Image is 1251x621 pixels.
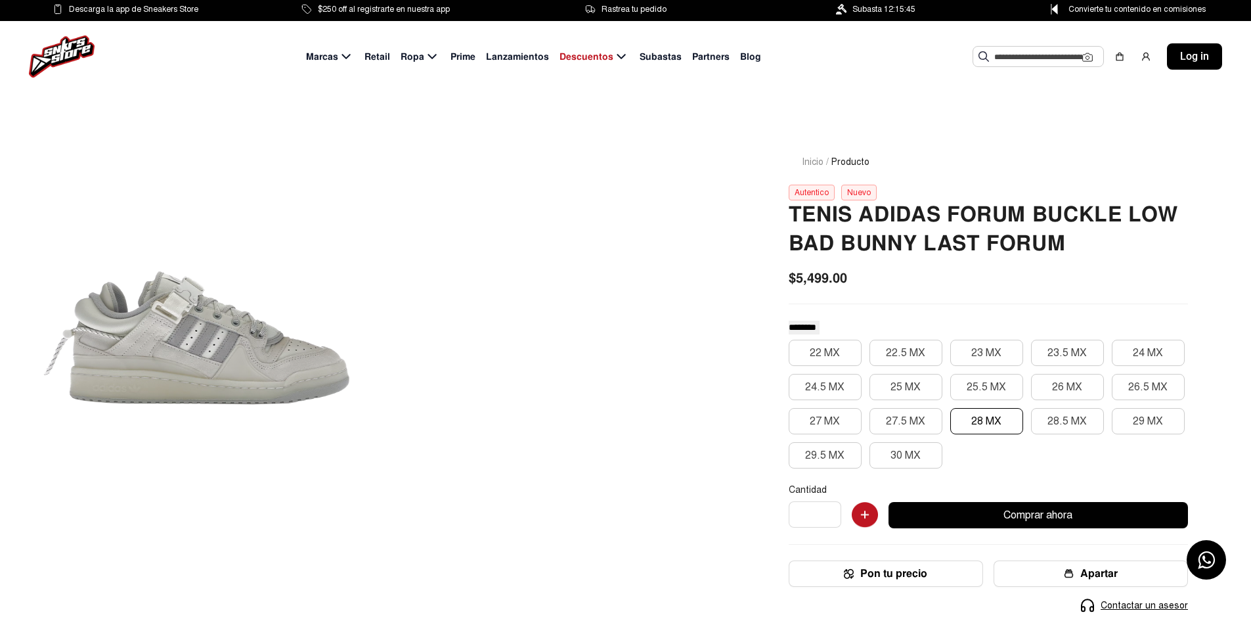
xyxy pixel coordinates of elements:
button: Apartar [994,561,1188,587]
button: Pon tu precio [789,561,983,587]
button: 28.5 MX [1031,408,1104,434]
span: Log in [1180,49,1209,64]
span: Marcas [306,50,338,64]
a: Inicio [802,156,823,168]
div: Autentico [789,185,835,200]
span: Retail [364,50,390,64]
button: 28 MX [950,408,1023,434]
button: 27 MX [789,408,862,434]
img: wallet-05.png [1064,568,1074,579]
img: logo [29,35,95,78]
button: 22.5 MX [869,340,942,366]
button: 29 MX [1112,408,1185,434]
button: 24.5 MX [789,374,862,400]
button: Comprar ahora [889,502,1188,528]
span: Blog [740,50,761,64]
img: shopping [1114,51,1125,62]
button: 30 MX [869,442,942,469]
span: Subasta 12:15:45 [852,2,915,16]
span: Producto [831,155,869,169]
div: Nuevo [841,185,877,200]
img: Icon.png [844,568,854,579]
span: Lanzamientos [486,50,549,64]
span: Partners [692,50,730,64]
span: Descuentos [560,50,613,64]
img: Control Point Icon [1046,4,1063,14]
img: Agregar al carrito [852,502,878,528]
span: Subastas [640,50,682,64]
button: 23 MX [950,340,1023,366]
span: $5,499.00 [789,268,847,288]
button: 22 MX [789,340,862,366]
button: 29.5 MX [789,442,862,469]
span: Prime [450,50,475,64]
span: Contactar un asesor [1101,599,1188,612]
button: 27.5 MX [869,408,942,434]
img: Buscar [978,51,989,62]
button: 25.5 MX [950,374,1023,400]
button: 24 MX [1112,340,1185,366]
p: Cantidad [789,484,1188,496]
span: Descarga la app de Sneakers Store [69,2,198,16]
span: Convierte tu contenido en comisiones [1068,2,1206,16]
span: Ropa [401,50,424,64]
button: 25 MX [869,374,942,400]
span: / [826,155,829,169]
h2: TENIS ADIDAS FORUM BUCKLE LOW BAD BUNNY LAST FORUM [789,200,1188,258]
span: Rastrea tu pedido [602,2,667,16]
span: $250 off al registrarte en nuestra app [318,2,450,16]
button: 26 MX [1031,374,1104,400]
img: Cámara [1082,52,1093,62]
button: 23.5 MX [1031,340,1104,366]
button: 26.5 MX [1112,374,1185,400]
img: user [1141,51,1151,62]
